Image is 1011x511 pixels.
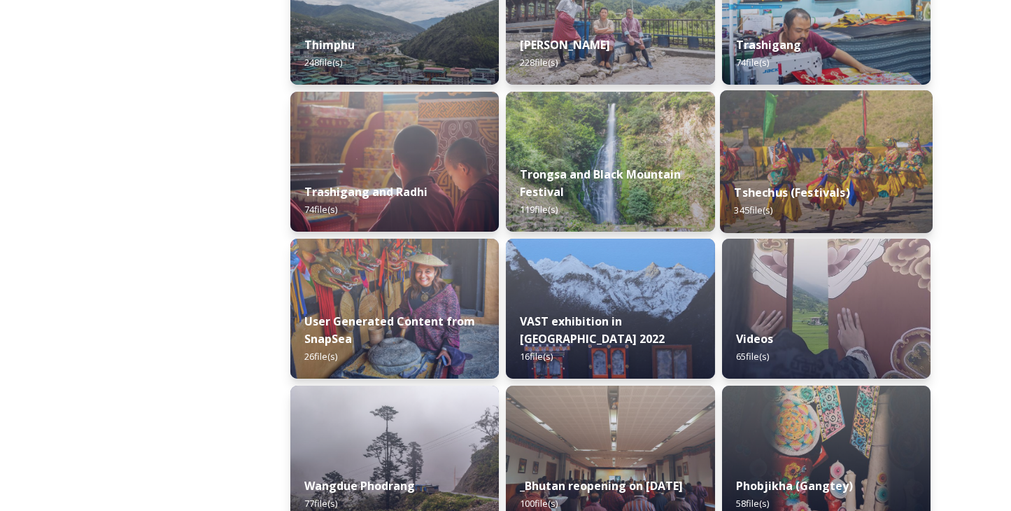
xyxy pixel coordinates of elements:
strong: User Generated Content from SnapSea [304,314,475,346]
span: 16 file(s) [520,350,553,363]
span: 77 file(s) [304,497,337,510]
strong: Trashigang [736,37,801,52]
img: Trashigang%2520and%2520Rangjung%2520060723%2520by%2520Amp%2520Sripimanwat-32.jpg [290,92,499,232]
strong: Wangdue Phodrang [304,478,415,493]
img: VAST%2520Bhutan%2520art%2520exhibition%2520in%2520Brussels3.jpg [506,239,714,379]
strong: _Bhutan reopening on [DATE] [520,478,683,493]
strong: Thimphu [304,37,355,52]
span: 58 file(s) [736,497,769,510]
span: 119 file(s) [520,203,558,216]
strong: Tshechus (Festivals) [734,185,849,200]
strong: [PERSON_NAME] [520,37,610,52]
span: 100 file(s) [520,497,558,510]
span: 345 file(s) [734,204,772,216]
strong: VAST exhibition in [GEOGRAPHIC_DATA] 2022 [520,314,665,346]
strong: Phobjikha (Gangtey) [736,478,853,493]
img: Dechenphu%2520Festival14.jpg [720,90,933,233]
span: 74 file(s) [304,203,337,216]
strong: Trongsa and Black Mountain Festival [520,167,681,199]
span: 74 file(s) [736,56,769,69]
img: Textile.jpg [722,239,931,379]
span: 65 file(s) [736,350,769,363]
strong: Trashigang and Radhi [304,184,427,199]
img: 2022-10-01%252018.12.56.jpg [506,92,714,232]
strong: Videos [736,331,773,346]
img: 0FDA4458-C9AB-4E2F-82A6-9DC136F7AE71.jpeg [290,239,499,379]
span: 26 file(s) [304,350,337,363]
span: 248 file(s) [304,56,342,69]
span: 228 file(s) [520,56,558,69]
